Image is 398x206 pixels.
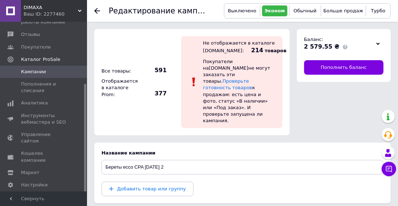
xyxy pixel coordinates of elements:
[101,182,194,196] button: Добавить товар или группу
[265,8,285,13] span: Эконом
[203,78,252,90] a: Проверьте готовность товаров
[228,8,256,13] span: Выключено
[294,8,316,13] span: Обычный
[100,76,140,100] div: Отображается в каталоге Prom:
[382,162,396,176] button: Чат с покупателем
[291,5,319,16] button: Обычный
[21,131,67,144] span: Управление сайтом
[24,4,78,11] span: DIMAXA
[304,37,323,42] span: Баланс:
[21,31,40,38] span: Отзывы
[21,69,46,75] span: Кампании
[304,60,384,75] a: Пополнить баланс
[304,43,340,50] span: 2 579.55 ₴
[141,90,167,98] span: 377
[323,5,364,16] button: Больше продаж
[251,47,263,54] span: 214
[117,186,186,191] span: Добавить товар или группу
[321,64,367,71] span: Пополнить баланс
[21,112,67,125] span: Инструменты вебмастера и SEO
[21,100,48,106] span: Аналитика
[21,182,47,188] span: Настройки
[203,40,275,53] div: Не отображается в каталоге [DOMAIN_NAME]:
[203,59,270,124] span: Покупатели на [DOMAIN_NAME] не могут заказать эти товары. к продажам: есть цена и фото, статус «В...
[24,11,87,17] div: Ваш ID: 2277460
[262,5,287,16] button: Эконом
[323,8,363,13] span: Больше продаж
[21,81,67,94] span: Пополнения и списания
[141,66,167,74] span: 591
[101,150,156,156] span: Название кампании
[371,8,385,13] span: Турбо
[265,48,287,53] span: товаров
[21,56,60,63] span: Каталог ProSale
[109,7,206,15] div: Редактирование кампании
[226,5,258,16] button: Выключено
[94,8,100,14] div: Вернуться назад
[188,77,199,87] img: :exclamation:
[21,44,51,50] span: Покупатели
[21,150,67,163] span: Кошелек компании
[21,169,40,176] span: Маркет
[368,5,389,16] button: Турбо
[100,66,140,76] div: Все товары:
